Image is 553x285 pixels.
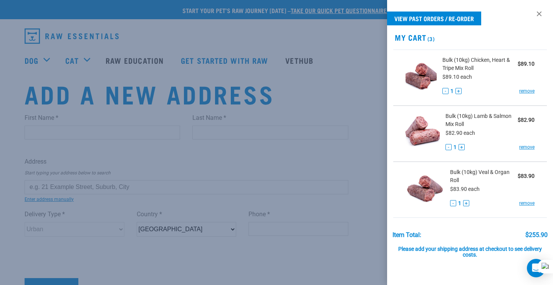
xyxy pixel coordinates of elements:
button: - [445,144,452,150]
img: Chicken, Heart & Tripe Mix Roll [406,56,437,96]
a: remove [519,144,535,151]
button: - [450,200,456,206]
button: + [459,144,465,150]
button: + [455,88,462,94]
div: $255.90 [525,232,548,239]
span: $89.10 each [442,74,472,80]
span: 1 [450,87,454,95]
strong: $83.90 [518,173,535,179]
span: Bulk (10kg) Chicken, Heart & Tripe Mix Roll [442,56,518,72]
div: Please add your shipping address at checkout to see delivery costs. [392,239,548,258]
span: $82.90 each [445,130,475,136]
span: $83.90 each [450,186,480,192]
img: Lamb & Salmon Mix Roll [406,112,440,152]
button: + [463,200,469,206]
span: 1 [454,143,457,151]
a: remove [519,200,535,207]
h2: My Cart [387,33,553,42]
strong: $89.10 [518,61,535,67]
a: View past orders / re-order [387,12,481,25]
span: Bulk (10kg) Lamb & Salmon Mix Roll [445,112,518,128]
div: Open Intercom Messenger [527,259,545,277]
div: Item Total: [392,232,421,239]
strong: $82.90 [518,117,535,123]
span: 1 [458,199,461,207]
span: (3) [426,37,435,40]
a: remove [519,88,535,94]
span: Bulk (10kg) Veal & Organ Roll [450,168,518,184]
button: - [442,88,449,94]
img: Veal & Organ Roll [406,168,444,208]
